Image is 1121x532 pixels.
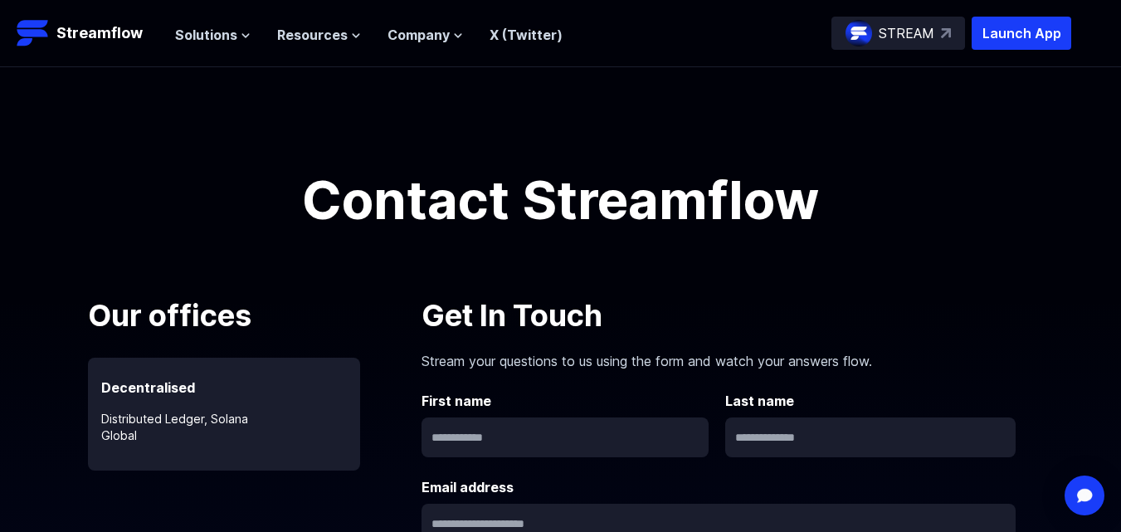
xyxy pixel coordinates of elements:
[879,23,934,43] p: STREAM
[56,22,143,45] p: Streamflow
[846,20,872,46] img: streamflow-logo-circle.png
[277,25,348,45] span: Resources
[490,27,563,43] a: X (Twitter)
[422,391,712,411] label: First name
[17,17,158,50] a: Streamflow
[941,28,951,38] img: top-right-arrow.svg
[188,173,934,227] h1: Contact Streamflow
[972,17,1071,50] button: Launch App
[88,358,360,398] p: Decentralised
[175,25,237,45] span: Solutions
[422,338,1016,371] p: Stream your questions to us using the form and watch your answers flow.
[175,25,251,45] button: Solutions
[831,17,965,50] a: STREAM
[88,293,403,338] p: Our offices
[17,17,50,50] img: Streamflow Logo
[1065,476,1104,515] div: Open Intercom Messenger
[422,293,1016,338] p: Get In Touch
[277,25,361,45] button: Resources
[387,25,463,45] button: Company
[725,391,1016,411] label: Last name
[387,25,450,45] span: Company
[422,477,1016,497] label: Email address
[88,398,360,444] p: Distributed Ledger, Solana Global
